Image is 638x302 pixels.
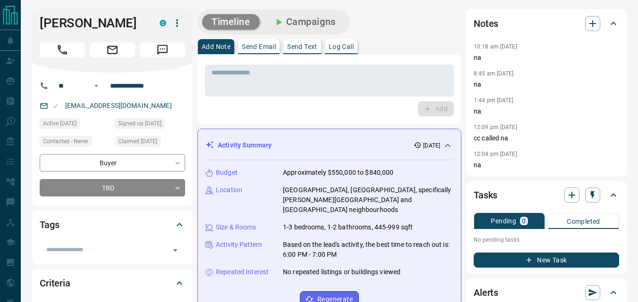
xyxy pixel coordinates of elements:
[40,118,110,131] div: Fri Sep 05 2025
[91,80,102,91] button: Open
[216,168,238,178] p: Budget
[40,276,70,291] h2: Criteria
[474,80,619,90] p: na
[205,137,453,154] div: Activity Summary[DATE]
[140,42,185,57] span: Message
[287,43,317,50] p: Send Text
[216,185,242,195] p: Location
[218,140,272,150] p: Activity Summary
[423,141,440,150] p: [DATE]
[90,42,135,57] span: Email
[283,185,453,215] p: [GEOGRAPHIC_DATA], [GEOGRAPHIC_DATA], specifically [PERSON_NAME][GEOGRAPHIC_DATA] and [GEOGRAPHIC...
[40,217,59,232] h2: Tags
[474,53,619,63] p: na
[216,240,262,250] p: Activity Pattern
[474,106,619,116] p: na
[202,43,230,50] p: Add Note
[474,285,498,300] h2: Alerts
[474,12,619,35] div: Notes
[52,103,59,109] svg: Email Valid
[474,124,517,131] p: 12:09 pm [DATE]
[283,222,413,232] p: 1-3 bedrooms, 1-2 bathrooms, 445-999 sqft
[43,119,77,128] span: Active [DATE]
[40,272,185,294] div: Criteria
[474,16,498,31] h2: Notes
[202,14,260,30] button: Timeline
[40,213,185,236] div: Tags
[264,14,345,30] button: Campaigns
[522,218,526,224] p: 0
[474,160,619,170] p: na
[283,168,393,178] p: Approximately $550,000 to $840,000
[474,184,619,206] div: Tasks
[474,233,619,247] p: No pending tasks
[160,20,166,26] div: condos.ca
[474,188,497,203] h2: Tasks
[216,222,256,232] p: Size & Rooms
[242,43,276,50] p: Send Email
[474,253,619,268] button: New Task
[283,240,453,260] p: Based on the lead's activity, the best time to reach out is: 6:00 PM - 7:00 PM
[474,43,517,50] p: 10:18 am [DATE]
[40,42,85,57] span: Call
[216,267,269,277] p: Repeated Interest
[118,119,162,128] span: Signed up [DATE]
[474,70,514,77] p: 8:45 am [DATE]
[491,218,516,224] p: Pending
[65,102,172,109] a: [EMAIL_ADDRESS][DOMAIN_NAME]
[474,97,514,104] p: 1:44 pm [DATE]
[329,43,354,50] p: Log Call
[474,133,619,143] p: cc called na
[169,244,182,257] button: Open
[40,154,185,171] div: Buyer
[567,218,600,225] p: Completed
[115,118,185,131] div: Sat Jun 04 2022
[40,16,145,31] h1: [PERSON_NAME]
[283,267,400,277] p: No repeated listings or buildings viewed
[43,137,88,146] span: Contacted - Never
[474,151,517,157] p: 12:04 pm [DATE]
[118,137,157,146] span: Claimed [DATE]
[40,179,185,196] div: TBD
[115,136,185,149] div: Tue Sep 09 2025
